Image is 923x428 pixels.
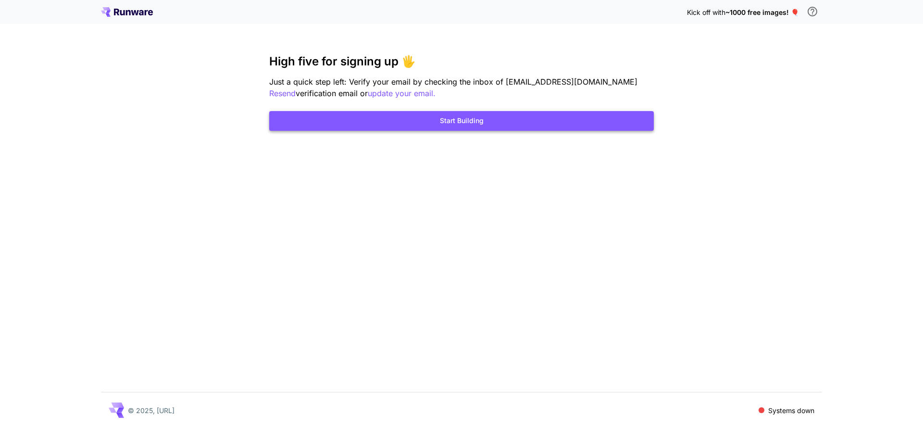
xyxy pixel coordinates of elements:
button: Start Building [269,111,654,131]
button: Resend [269,88,296,100]
h3: High five for signing up 🖐️ [269,55,654,68]
p: © 2025, [URL] [128,405,175,415]
span: Kick off with [687,8,725,16]
p: Systems down [768,405,814,415]
span: ~1000 free images! 🎈 [725,8,799,16]
span: Just a quick step left: Verify your email by checking the inbox of [EMAIL_ADDRESS][DOMAIN_NAME] [269,77,637,87]
span: verification email or [296,88,368,98]
button: update your email. [368,88,436,100]
button: In order to qualify for free credit, you need to sign up with a business email address and click ... [803,2,822,21]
